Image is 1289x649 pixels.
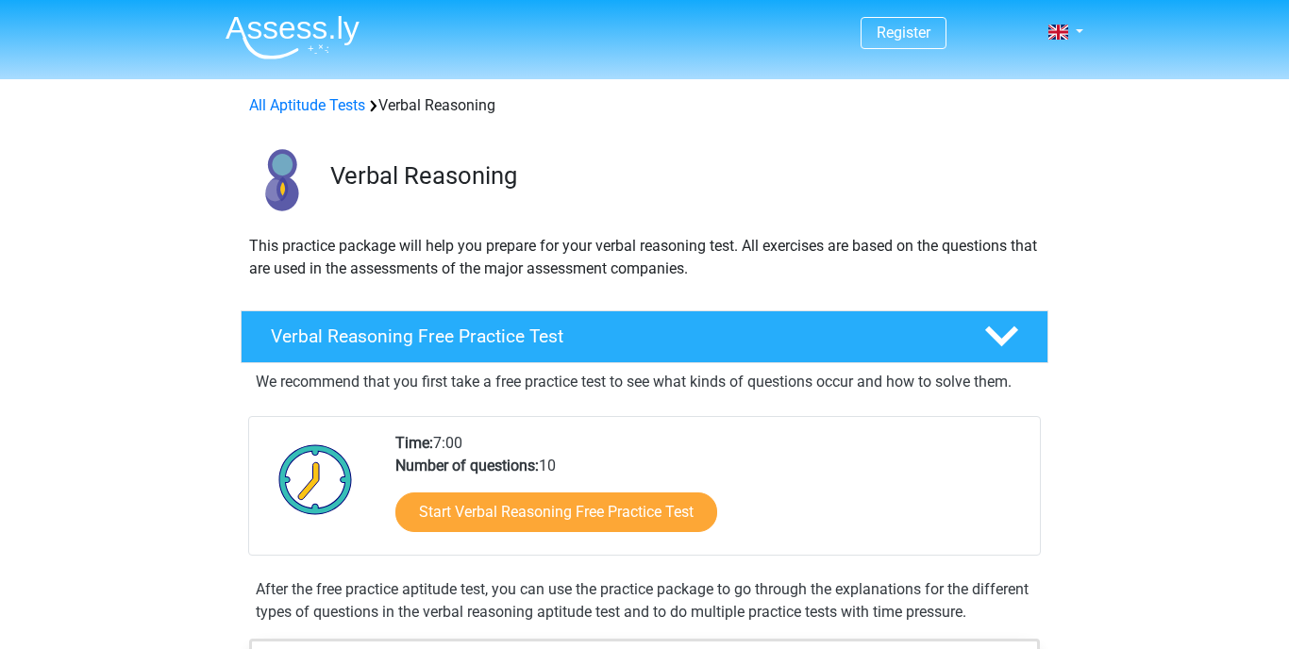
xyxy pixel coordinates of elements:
[395,457,539,474] b: Number of questions:
[249,235,1040,280] p: This practice package will help you prepare for your verbal reasoning test. All exercises are bas...
[242,140,322,220] img: verbal reasoning
[268,432,363,526] img: Clock
[271,325,954,347] h4: Verbal Reasoning Free Practice Test
[395,434,433,452] b: Time:
[233,310,1056,363] a: Verbal Reasoning Free Practice Test
[256,371,1033,393] p: We recommend that you first take a free practice test to see what kinds of questions occur and ho...
[877,24,930,42] a: Register
[330,161,1033,191] h3: Verbal Reasoning
[249,96,365,114] a: All Aptitude Tests
[242,94,1047,117] div: Verbal Reasoning
[248,578,1041,624] div: After the free practice aptitude test, you can use the practice package to go through the explana...
[395,492,717,532] a: Start Verbal Reasoning Free Practice Test
[381,432,1039,555] div: 7:00 10
[226,15,360,59] img: Assessly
